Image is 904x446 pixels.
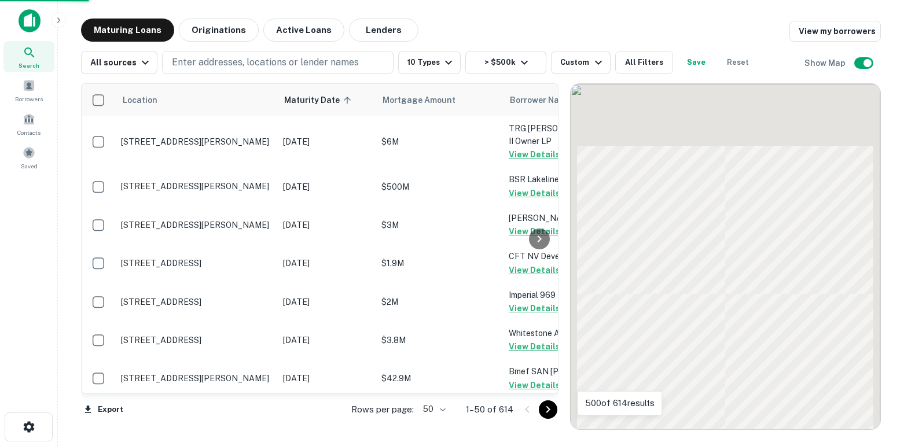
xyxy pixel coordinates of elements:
[81,401,126,418] button: Export
[465,51,546,74] button: > $500k
[162,51,394,74] button: Enter addresses, locations or lender names
[121,335,271,345] p: [STREET_ADDRESS]
[509,378,560,392] button: View Details
[509,122,624,148] p: TRG [PERSON_NAME] Centre II Owner LP
[585,396,655,410] p: 500 of 614 results
[551,51,610,74] button: Custom
[381,180,497,193] p: $500M
[81,19,174,42] button: Maturing Loans
[509,289,624,301] p: Imperial 969 Holdings LLC
[509,340,560,353] button: View Details
[121,181,271,191] p: [STREET_ADDRESS][PERSON_NAME]
[789,21,881,42] a: View my borrowers
[503,84,630,116] th: Borrower Name
[277,84,376,116] th: Maturity Date
[615,51,673,74] button: All Filters
[3,75,54,106] a: Borrowers
[263,19,344,42] button: Active Loans
[509,250,624,263] p: CFT NV Developments LLC
[81,51,157,74] button: All sources
[283,334,370,347] p: [DATE]
[17,128,41,137] span: Contacts
[509,327,624,340] p: Whitestone Austin Land LLC
[121,220,271,230] p: [STREET_ADDRESS][PERSON_NAME]
[509,212,624,224] p: [PERSON_NAME] 28 LLC
[121,373,271,384] p: [STREET_ADDRESS][PERSON_NAME]
[509,301,560,315] button: View Details
[719,51,756,74] button: Reset
[381,257,497,270] p: $1.9M
[3,108,54,139] a: Contacts
[381,219,497,231] p: $3M
[678,51,715,74] button: Save your search to get updates of matches that match your search criteria.
[509,186,560,200] button: View Details
[398,51,461,74] button: 10 Types
[418,401,447,418] div: 50
[509,224,560,238] button: View Details
[539,400,557,419] button: Go to next page
[466,403,513,416] p: 1–50 of 614
[846,353,904,409] iframe: Chat Widget
[283,257,370,270] p: [DATE]
[283,135,370,148] p: [DATE]
[19,61,39,70] span: Search
[804,57,847,69] h6: Show Map
[351,403,414,416] p: Rows per page:
[172,56,359,69] p: Enter addresses, locations or lender names
[283,219,370,231] p: [DATE]
[381,135,497,148] p: $6M
[376,84,503,116] th: Mortgage Amount
[122,93,157,107] span: Location
[284,93,355,107] span: Maturity Date
[19,9,41,32] img: capitalize-icon.png
[381,372,497,385] p: $42.9M
[509,173,624,186] p: BSR Lakeline Apartments LLC
[509,263,560,277] button: View Details
[509,148,560,161] button: View Details
[383,93,471,107] span: Mortgage Amount
[90,56,152,69] div: All sources
[381,296,497,308] p: $2M
[510,93,571,107] span: Borrower Name
[121,137,271,147] p: [STREET_ADDRESS][PERSON_NAME]
[283,372,370,385] p: [DATE]
[3,142,54,173] a: Saved
[283,180,370,193] p: [DATE]
[283,296,370,308] p: [DATE]
[179,19,259,42] button: Originations
[560,56,605,69] div: Custom
[15,94,43,104] span: Borrowers
[121,297,271,307] p: [STREET_ADDRESS]
[21,161,38,171] span: Saved
[571,84,880,429] div: 0
[381,334,497,347] p: $3.8M
[349,19,418,42] button: Lenders
[121,258,271,268] p: [STREET_ADDRESS]
[509,365,624,378] p: Bmef SAN [PERSON_NAME]
[115,84,277,116] th: Location
[3,41,54,72] a: Search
